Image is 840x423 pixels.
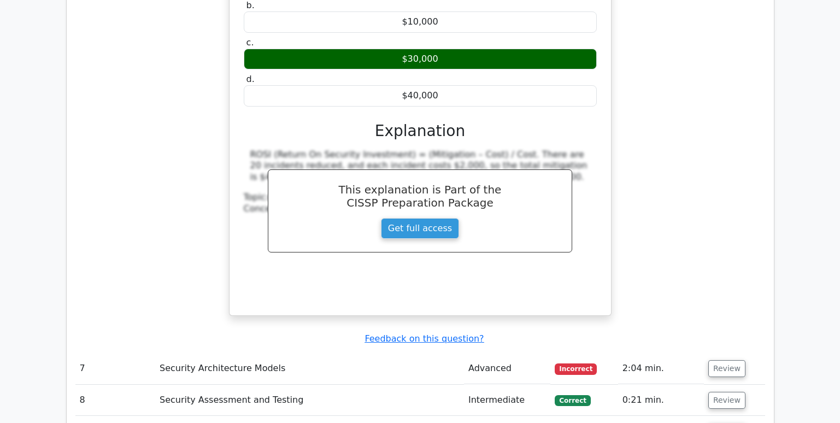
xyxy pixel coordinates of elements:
[246,37,254,48] span: c.
[75,353,156,384] td: 7
[244,85,597,107] div: $40,000
[381,218,459,239] a: Get full access
[464,353,550,384] td: Advanced
[246,74,255,84] span: d.
[244,11,597,33] div: $10,000
[244,203,597,215] div: Concept:
[555,395,590,406] span: Correct
[365,333,484,344] a: Feedback on this question?
[708,360,745,377] button: Review
[250,149,590,183] div: ROSI (Return On Security Investment) = (Mitigation – Cost) / Cost. There are 20 incidents reduced...
[155,353,464,384] td: Security Architecture Models
[244,192,597,203] div: Topic:
[250,122,590,140] h3: Explanation
[464,385,550,416] td: Intermediate
[75,385,156,416] td: 8
[155,385,464,416] td: Security Assessment and Testing
[618,353,704,384] td: 2:04 min.
[244,49,597,70] div: $30,000
[708,392,745,409] button: Review
[555,363,597,374] span: Incorrect
[618,385,704,416] td: 0:21 min.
